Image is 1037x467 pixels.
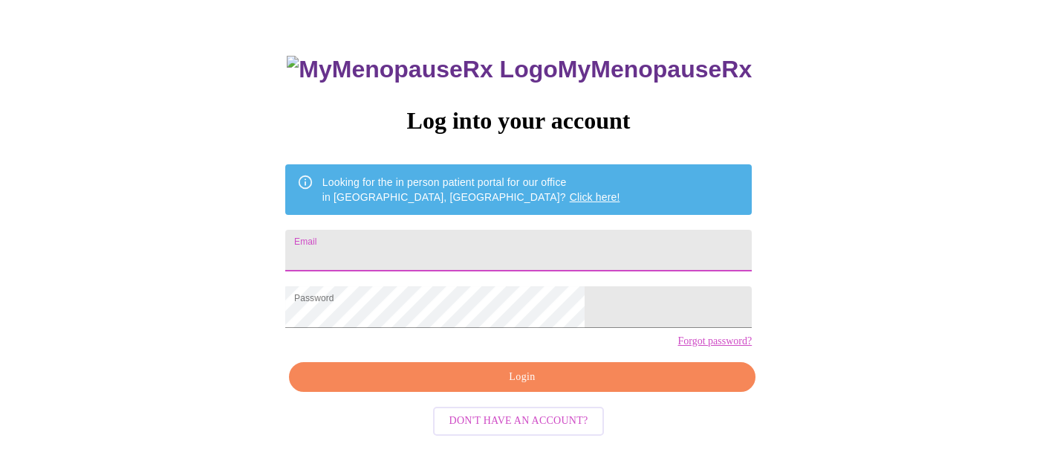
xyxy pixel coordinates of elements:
[322,169,620,210] div: Looking for the in person patient portal for our office in [GEOGRAPHIC_DATA], [GEOGRAPHIC_DATA]?
[677,335,752,347] a: Forgot password?
[287,56,557,83] img: MyMenopauseRx Logo
[429,413,608,426] a: Don't have an account?
[287,56,752,83] h3: MyMenopauseRx
[289,362,755,393] button: Login
[285,107,752,135] h3: Log into your account
[306,368,738,387] span: Login
[570,191,620,203] a: Click here!
[449,412,588,431] span: Don't have an account?
[433,407,605,436] button: Don't have an account?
